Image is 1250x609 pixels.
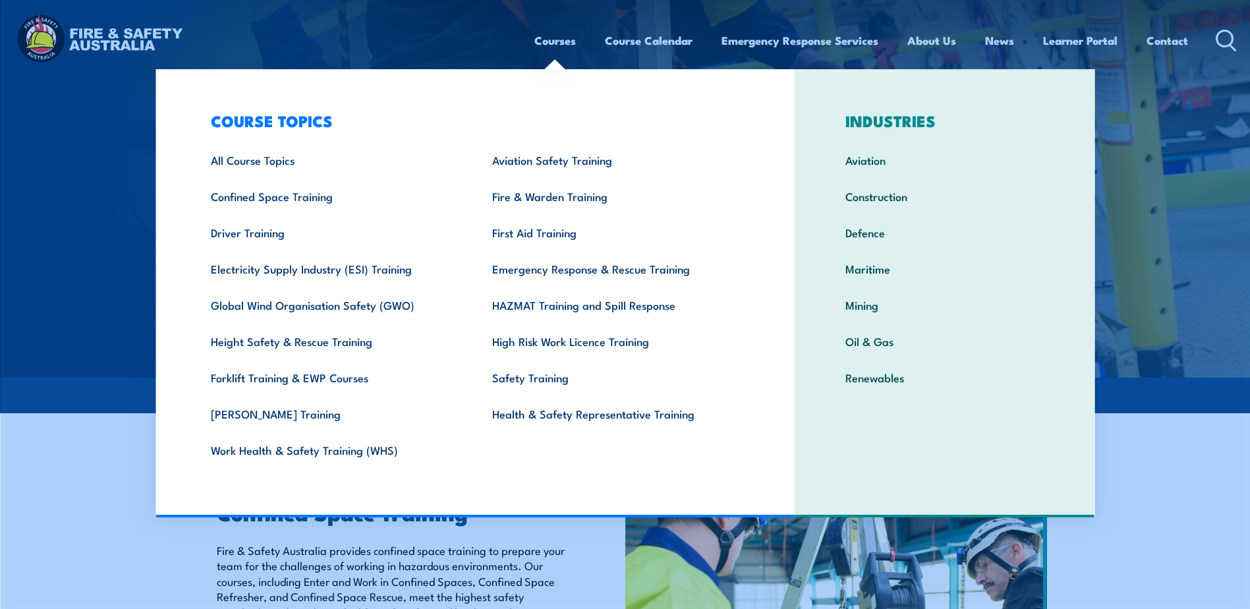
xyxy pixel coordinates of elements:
a: Global Wind Organisation Safety (GWO) [190,287,472,323]
a: Forklift Training & EWP Courses [190,359,472,395]
a: Maritime [825,250,1064,287]
a: Height Safety & Rescue Training [190,323,472,359]
a: About Us [907,23,956,58]
a: Aviation [825,142,1064,178]
a: Oil & Gas [825,323,1064,359]
a: Mining [825,287,1064,323]
a: Electricity Supply Industry (ESI) Training [190,250,472,287]
a: Learner Portal [1043,23,1118,58]
a: Construction [825,178,1064,214]
a: High Risk Work Licence Training [472,323,753,359]
a: News [985,23,1014,58]
h3: COURSE TOPICS [190,111,753,130]
a: Safety Training [472,359,753,395]
h2: Confined Space Training [217,503,565,521]
a: Work Health & Safety Training (WHS) [190,432,472,468]
a: HAZMAT Training and Spill Response [472,287,753,323]
a: Courses [534,23,576,58]
a: Health & Safety Representative Training [472,395,753,432]
a: All Course Topics [190,142,472,178]
a: Emergency Response & Rescue Training [472,250,753,287]
a: First Aid Training [472,214,753,250]
a: [PERSON_NAME] Training [190,395,472,432]
a: Course Calendar [605,23,693,58]
a: Driver Training [190,214,472,250]
a: Defence [825,214,1064,250]
a: Renewables [825,359,1064,395]
a: Fire & Warden Training [472,178,753,214]
a: Contact [1147,23,1188,58]
a: Emergency Response Services [722,23,878,58]
a: Confined Space Training [190,178,472,214]
a: Aviation Safety Training [472,142,753,178]
h3: INDUSTRIES [825,111,1064,130]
